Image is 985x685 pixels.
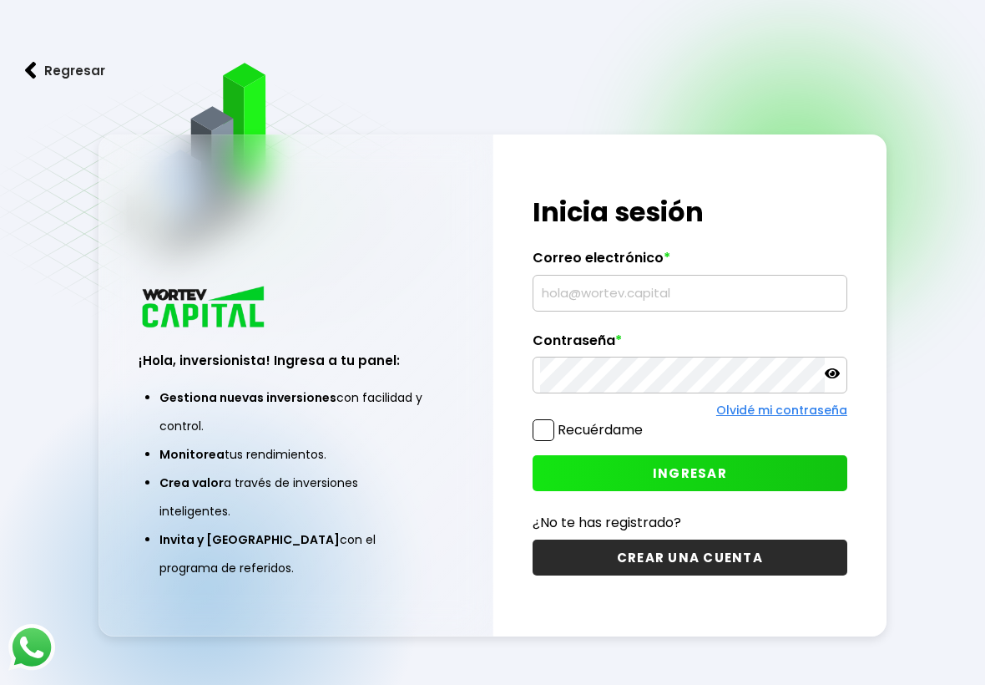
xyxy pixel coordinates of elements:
p: ¿No te has registrado? [533,512,847,533]
img: logos_whatsapp-icon.242b2217.svg [8,624,55,671]
input: hola@wortev.capital [540,276,840,311]
span: Monitorea [159,446,225,463]
li: con facilidad y control. [159,383,432,440]
li: a través de inversiones inteligentes. [159,469,432,525]
li: tus rendimientos. [159,440,432,469]
span: Invita y [GEOGRAPHIC_DATA] [159,531,340,548]
img: logo_wortev_capital [139,284,270,333]
img: flecha izquierda [25,62,37,79]
label: Contraseña [533,332,847,358]
span: INGRESAR [653,464,727,482]
label: Correo electrónico [533,250,847,275]
span: Crea valor [159,474,224,491]
li: con el programa de referidos. [159,525,432,582]
button: INGRESAR [533,455,847,491]
a: ¿No te has registrado?CREAR UNA CUENTA [533,512,847,576]
button: CREAR UNA CUENTA [533,540,847,576]
span: Gestiona nuevas inversiones [159,389,336,406]
a: Olvidé mi contraseña [716,402,847,419]
label: Recuérdame [558,420,643,439]
h1: Inicia sesión [533,192,847,232]
h3: ¡Hola, inversionista! Ingresa a tu panel: [139,351,453,370]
